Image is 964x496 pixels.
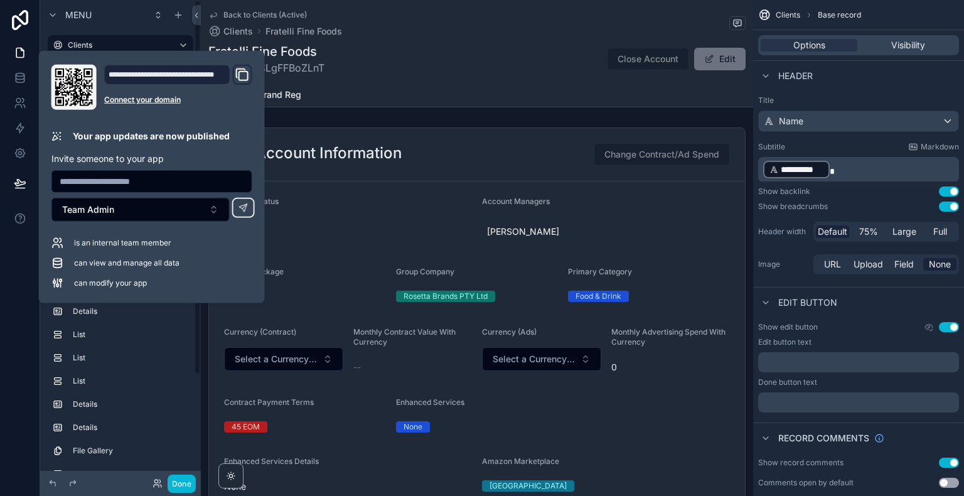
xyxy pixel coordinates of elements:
h1: Fratelli Fine Foods [208,43,324,60]
span: URL [824,258,841,271]
span: can view and manage all data [74,258,179,268]
label: Subtitle [758,142,785,152]
span: Name [779,115,803,127]
span: Brand Reg [258,89,301,101]
label: Edit button text [758,337,811,347]
span: Menu [65,9,92,21]
button: Select Button [51,198,230,222]
div: scrollable content [758,157,959,181]
label: Title [758,95,959,105]
button: Name [758,111,959,132]
label: List [73,353,188,363]
span: Markdown [921,142,959,152]
label: Details [73,423,188,433]
label: Details [73,399,188,409]
span: Team Admin [62,203,114,216]
span: can modify your app [74,278,147,288]
label: Done button text [758,377,817,387]
label: Details [73,469,188,479]
span: is an internal team member [74,238,171,248]
label: Show edit button [758,322,818,332]
button: Done [168,475,196,493]
div: scrollable content [40,272,201,471]
label: List [73,330,188,340]
span: Edit button [778,296,837,309]
a: Clients [208,25,253,38]
label: Clients [68,40,168,50]
span: Large [892,225,916,238]
a: Back to Clients (Active) [208,10,307,20]
a: Clients [48,35,193,55]
a: Connect your domain [104,95,252,105]
span: Default [818,225,847,238]
label: Details [73,306,188,316]
span: 75% [859,225,878,238]
span: Clients [223,25,253,38]
span: Visibility [891,39,925,51]
label: Image [758,259,808,269]
a: Fratelli Fine Foods [265,25,342,38]
button: Edit [694,48,746,70]
p: Invite someone to your app [51,153,252,165]
span: PTY_nUV2SLgFFBoZLnT [208,60,324,75]
span: Full [933,225,947,238]
span: Upload [854,258,883,271]
p: Your app updates are now published [73,130,230,143]
span: Clients [776,10,800,20]
span: None [929,258,951,271]
span: Base record [818,10,861,20]
div: Show breadcrumbs [758,202,828,212]
div: Domain and Custom Link [104,65,252,110]
a: Markdown [908,142,959,152]
span: Header [778,70,813,82]
a: Brand Reg [258,84,301,109]
div: Show record comments [758,458,843,468]
span: Options [793,39,825,51]
label: List [73,376,188,386]
span: Record comments [778,432,869,445]
label: Header width [758,227,808,237]
div: Show backlink [758,186,810,197]
div: scrollable content [758,352,959,372]
span: Field [894,258,914,271]
span: Back to Clients (Active) [223,10,307,20]
label: File Gallery [73,446,188,456]
div: scrollable content [758,392,959,412]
